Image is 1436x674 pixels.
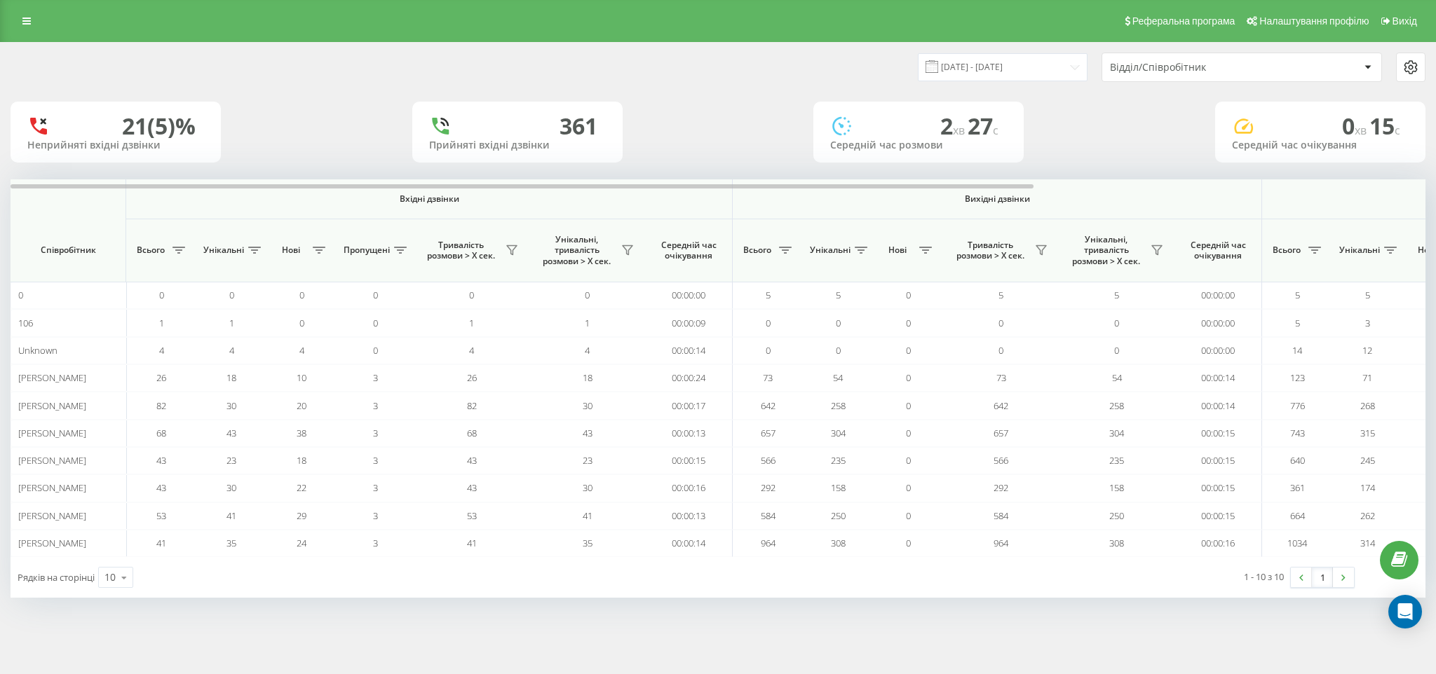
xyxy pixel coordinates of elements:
span: 0 [373,344,378,357]
span: 584 [761,509,775,522]
span: 158 [1109,481,1124,494]
span: 3 [373,399,378,412]
td: 00:00:13 [645,502,733,530]
span: 43 [467,481,477,494]
span: 1 [585,317,590,329]
span: 0 [299,317,304,329]
span: 68 [467,427,477,439]
span: 584 [994,509,1008,522]
span: 3 [373,537,378,549]
span: 0 [836,344,841,357]
span: 235 [831,454,846,467]
span: 0 [766,344,771,357]
span: 0 [998,317,1003,329]
span: 0 [906,537,911,549]
span: 5 [766,289,771,301]
span: 964 [994,537,1008,549]
span: 15 [1369,111,1400,141]
span: 22 [297,481,306,494]
span: 664 [1290,509,1305,522]
span: 304 [1109,427,1124,439]
td: 00:00:15 [1174,474,1262,502]
span: 0 [585,289,590,301]
span: [PERSON_NAME] [18,537,86,549]
span: 27 [968,111,998,141]
td: 00:00:15 [1174,502,1262,530]
span: 250 [1109,509,1124,522]
td: 00:00:14 [1174,392,1262,419]
span: хв [953,123,968,138]
span: 245 [1360,454,1375,467]
span: 1 [229,317,234,329]
span: 0 [906,481,911,494]
span: 43 [467,454,477,467]
span: 1 [469,317,474,329]
span: 82 [156,399,166,412]
span: 292 [761,481,775,494]
span: 0 [998,344,1003,357]
span: 18 [226,371,236,384]
span: Налаштування профілю [1259,15,1369,27]
span: 3 [373,371,378,384]
span: Співробітник [22,245,114,256]
span: Унікальні [1339,245,1380,256]
span: 250 [831,509,846,522]
span: 30 [583,399,592,412]
td: 00:00:16 [645,474,733,502]
span: 0 [1342,111,1369,141]
span: [PERSON_NAME] [18,481,86,494]
span: Вхідні дзвінки [163,193,696,205]
span: 18 [583,371,592,384]
span: 43 [156,481,166,494]
td: 00:00:00 [1174,282,1262,309]
span: Унікальні [810,245,851,256]
span: 642 [761,399,775,412]
span: 5 [836,289,841,301]
td: 00:00:17 [645,392,733,419]
span: 0 [469,289,474,301]
span: Вихідні дзвінки [766,193,1229,205]
div: Неприйняті вхідні дзвінки [27,139,204,151]
span: 268 [1360,399,1375,412]
span: 3 [373,427,378,439]
span: 0 [18,289,23,301]
span: 0 [299,289,304,301]
span: 3 [373,509,378,522]
span: Реферальна програма [1132,15,1235,27]
span: 5 [1295,317,1300,329]
span: [PERSON_NAME] [18,454,86,467]
span: 174 [1360,481,1375,494]
span: Середній час очікування [656,240,722,261]
span: 18 [297,454,306,467]
span: Тривалість розмови > Х сек. [421,240,501,261]
span: Рядків на сторінці [18,571,95,584]
span: 0 [906,371,911,384]
span: 0 [159,289,164,301]
span: 26 [467,371,477,384]
span: 657 [994,427,1008,439]
td: 00:00:00 [1174,309,1262,336]
span: 4 [585,344,590,357]
span: 5 [1365,289,1370,301]
span: 26 [156,371,166,384]
td: 00:00:15 [645,447,733,474]
span: 35 [583,537,592,549]
span: 5 [998,289,1003,301]
span: 73 [763,371,773,384]
td: 00:00:15 [1174,420,1262,447]
span: 0 [1114,344,1119,357]
span: 262 [1360,509,1375,522]
span: 158 [831,481,846,494]
span: 54 [833,371,843,384]
div: Відділ/Співробітник [1110,62,1278,74]
span: 5 [1114,289,1119,301]
a: 1 [1312,568,1333,587]
span: 0 [906,399,911,412]
span: 776 [1290,399,1305,412]
span: Unknown [18,344,57,357]
span: 0 [906,317,911,329]
div: Open Intercom Messenger [1388,595,1422,628]
span: 41 [467,537,477,549]
span: c [1395,123,1400,138]
span: 106 [18,317,33,329]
